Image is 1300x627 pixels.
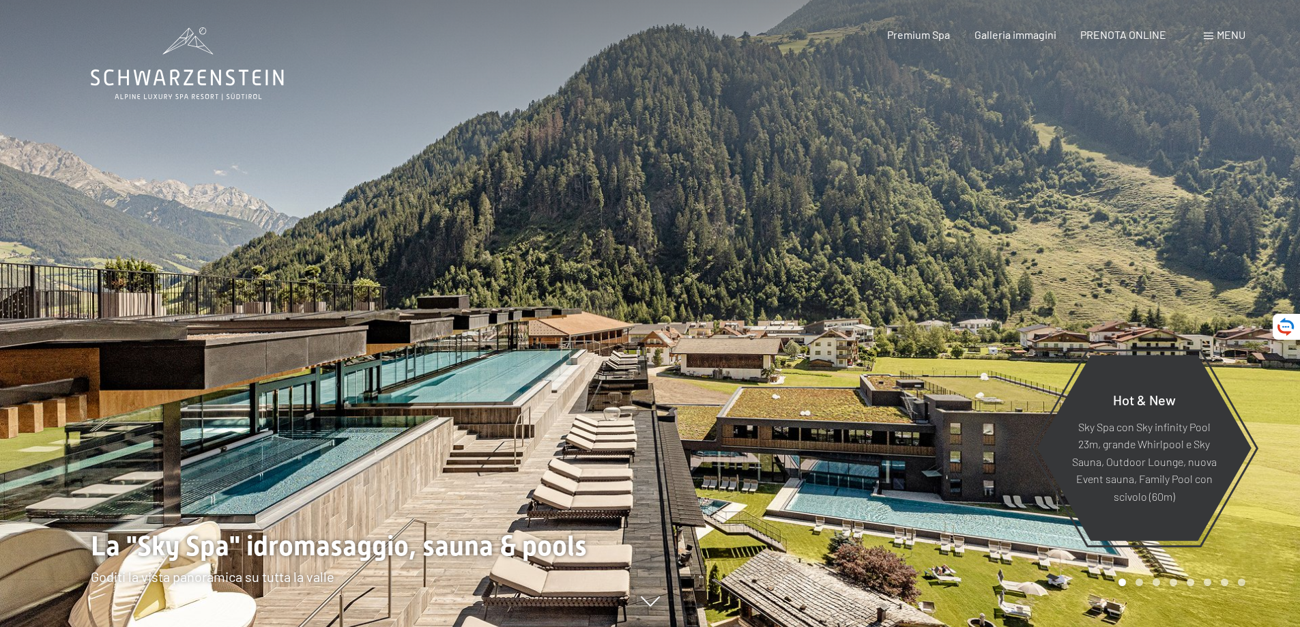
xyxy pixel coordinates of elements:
div: Carousel Page 6 [1204,579,1211,586]
span: Hot & New [1113,391,1176,407]
div: Carousel Pagination [1114,579,1245,586]
p: Sky Spa con Sky infinity Pool 23m, grande Whirlpool e Sky Sauna, Outdoor Lounge, nuova Event saun... [1070,418,1218,505]
a: Galleria immagini [974,28,1056,41]
div: Carousel Page 2 [1136,579,1143,586]
span: Menu [1217,28,1245,41]
div: Carousel Page 1 (Current Slide) [1118,579,1126,586]
div: Carousel Page 8 [1238,579,1245,586]
a: Premium Spa [887,28,950,41]
a: PRENOTA ONLINE [1080,28,1166,41]
div: Carousel Page 7 [1221,579,1228,586]
div: Carousel Page 5 [1187,579,1194,586]
div: Carousel Page 4 [1170,579,1177,586]
a: Hot & New Sky Spa con Sky infinity Pool 23m, grande Whirlpool e Sky Sauna, Outdoor Lounge, nuova ... [1036,354,1252,542]
div: Carousel Page 3 [1153,579,1160,586]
